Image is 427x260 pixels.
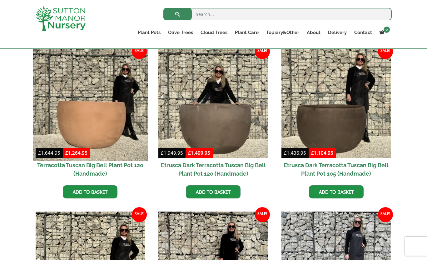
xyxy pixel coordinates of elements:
img: Etrusca Dark Terracotta Tuscan Big Bell Plant Pot 120 (Handmade) [158,48,268,158]
a: Add to basket: “Etrusca Dark Terracotta Tuscan Big Bell Plant Pot 105 (Handmade)” [309,185,364,198]
img: Etrusca Dark Terracotta Tuscan Big Bell Plant Pot 105 (Handmade) [281,48,391,158]
span: £ [188,150,191,156]
a: Topiary&Other [262,28,303,37]
a: Plant Pots [134,28,164,37]
a: Delivery [324,28,350,37]
a: Plant Care [231,28,262,37]
input: Search... [163,8,392,20]
span: 0 [384,27,390,33]
span: Sale! [132,207,147,222]
h2: Etrusca Dark Terracotta Tuscan Big Bell Plant Pot 120 (Handmade) [158,158,268,181]
span: Sale! [255,207,270,222]
h2: Etrusca Dark Terracotta Tuscan Big Bell Plant Pot 105 (Handmade) [281,158,391,181]
bdi: 1,949.95 [161,150,183,156]
a: Contact [350,28,376,37]
bdi: 1,264.95 [65,150,87,156]
a: 0 [376,28,392,37]
span: Sale! [255,44,270,59]
span: £ [284,150,287,156]
span: Sale! [378,44,393,59]
a: Sale! Etrusca Dark Terracotta Tuscan Big Bell Plant Pot 105 (Handmade) [281,48,391,181]
bdi: 1,499.95 [188,150,210,156]
span: £ [161,150,164,156]
a: About [303,28,324,37]
span: Sale! [378,207,393,222]
span: £ [38,150,41,156]
span: £ [311,150,314,156]
span: Sale! [132,44,147,59]
bdi: 1,436.95 [284,150,306,156]
img: Terracotta Tuscan Big Bell Plant Pot 120 (Handmade) [33,46,148,161]
img: logo [36,6,86,31]
a: Cloud Trees [197,28,231,37]
a: Olive Trees [164,28,197,37]
a: Add to basket: “Etrusca Dark Terracotta Tuscan Big Bell Plant Pot 120 (Handmade)” [186,185,241,198]
h2: Terracotta Tuscan Big Bell Plant Pot 120 (Handmade) [36,158,145,181]
a: Sale! Etrusca Dark Terracotta Tuscan Big Bell Plant Pot 120 (Handmade) [158,48,268,181]
bdi: 1,644.95 [38,150,60,156]
a: Sale! Terracotta Tuscan Big Bell Plant Pot 120 (Handmade) [36,48,145,181]
span: £ [65,150,68,156]
a: Add to basket: “Terracotta Tuscan Big Bell Plant Pot 120 (Handmade)” [63,185,117,198]
bdi: 1,104.95 [311,150,333,156]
